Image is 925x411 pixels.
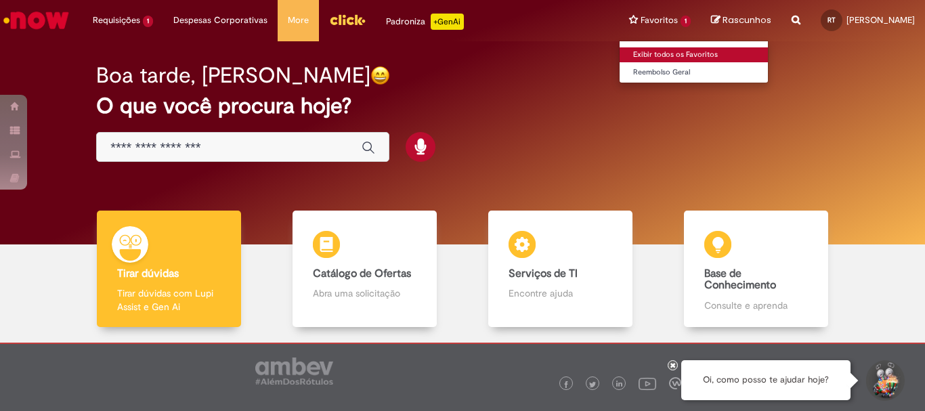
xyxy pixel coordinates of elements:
[386,14,464,30] div: Padroniza
[509,267,578,280] b: Serviços de TI
[267,211,462,328] a: Catálogo de Ofertas Abra uma solicitação
[641,14,678,27] span: Favoritos
[620,47,769,62] a: Exibir todos os Favoritos
[96,94,829,118] h2: O que você procura hoje?
[313,267,411,280] b: Catálogo de Ofertas
[620,65,769,80] a: Reembolso Geral
[681,16,691,27] span: 1
[1,7,71,34] img: ServiceNow
[71,211,267,328] a: Tirar dúvidas Tirar dúvidas com Lupi Assist e Gen Ai
[255,358,333,385] img: logo_footer_ambev_rotulo_gray.png
[462,211,658,328] a: Serviços de TI Encontre ajuda
[589,381,596,388] img: logo_footer_twitter.png
[143,16,153,27] span: 1
[619,41,769,83] ul: Favoritos
[563,381,569,388] img: logo_footer_facebook.png
[96,64,370,87] h2: Boa tarde, [PERSON_NAME]
[616,381,623,389] img: logo_footer_linkedin.png
[117,267,179,280] b: Tirar dúvidas
[681,360,851,400] div: Oi, como posso te ajudar hoje?
[658,211,854,328] a: Base de Conhecimento Consulte e aprenda
[723,14,771,26] span: Rascunhos
[509,286,611,300] p: Encontre ajuda
[313,286,416,300] p: Abra uma solicitação
[711,14,771,27] a: Rascunhos
[846,14,915,26] span: [PERSON_NAME]
[173,14,267,27] span: Despesas Corporativas
[704,299,807,312] p: Consulte e aprenda
[288,14,309,27] span: More
[827,16,836,24] span: RT
[669,377,681,389] img: logo_footer_workplace.png
[864,360,905,401] button: Iniciar Conversa de Suporte
[431,14,464,30] p: +GenAi
[639,374,656,392] img: logo_footer_youtube.png
[704,267,776,293] b: Base de Conhecimento
[93,14,140,27] span: Requisições
[370,66,390,85] img: happy-face.png
[329,9,366,30] img: click_logo_yellow_360x200.png
[117,286,220,313] p: Tirar dúvidas com Lupi Assist e Gen Ai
